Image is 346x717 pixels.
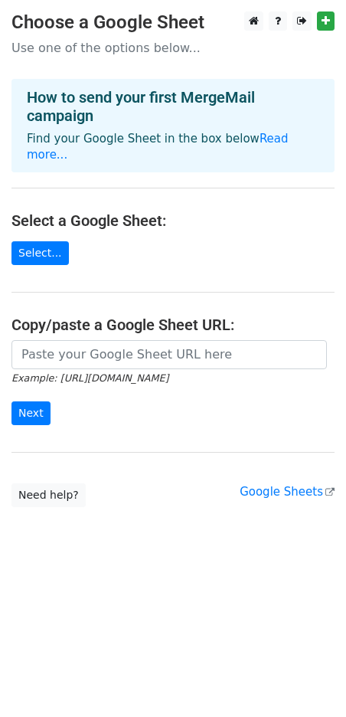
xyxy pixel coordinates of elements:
h3: Choose a Google Sheet [11,11,335,34]
small: Example: [URL][DOMAIN_NAME] [11,372,168,384]
h4: How to send your first MergeMail campaign [27,88,319,125]
input: Next [11,401,51,425]
p: Find your Google Sheet in the box below [27,131,319,163]
p: Use one of the options below... [11,40,335,56]
h4: Select a Google Sheet: [11,211,335,230]
a: Need help? [11,483,86,507]
h4: Copy/paste a Google Sheet URL: [11,316,335,334]
a: Read more... [27,132,289,162]
a: Google Sheets [240,485,335,499]
a: Select... [11,241,69,265]
input: Paste your Google Sheet URL here [11,340,327,369]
